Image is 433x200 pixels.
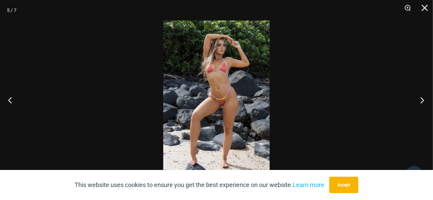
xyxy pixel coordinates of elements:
a: Learn more [293,181,324,188]
img: Maya Sunkist Coral 309 Top 469 Bottom 01 [163,20,270,180]
p: This website uses cookies to ensure you get the best experience on our website. [75,180,324,190]
div: 5 / 7 [7,5,16,15]
button: Next [407,83,433,117]
button: Accept [329,177,358,193]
